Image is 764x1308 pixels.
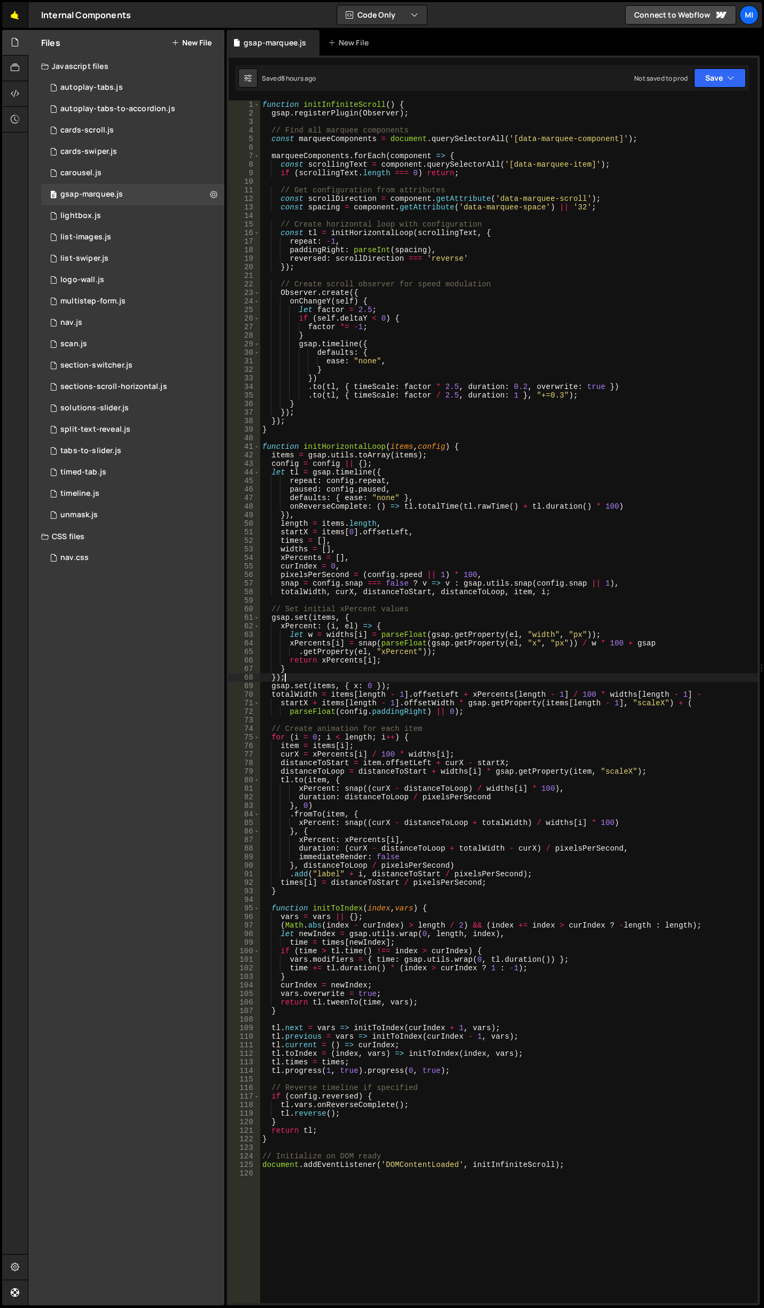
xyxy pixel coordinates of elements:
h2: Files [41,37,60,49]
div: 82 [229,793,260,801]
div: 54 [229,554,260,562]
div: 108 [229,1015,260,1024]
div: Internal Components [41,9,131,21]
div: 59 [229,596,260,605]
div: Not saved to prod [634,74,688,83]
div: cards-scroll.js [60,126,114,135]
div: 67 [229,665,260,673]
div: 18 [229,246,260,254]
div: 85 [229,819,260,827]
div: autoplay-tabs.js [60,83,123,92]
div: CSS files [28,526,224,547]
div: sections-scroll-horizontal.js [60,382,167,392]
div: 8 hours ago [281,74,316,83]
div: 22 [229,280,260,289]
div: 26 [229,314,260,323]
div: 92 [229,878,260,887]
div: carousel.js [60,168,102,178]
div: autoplay-tabs-to-accordion.js [60,104,175,114]
div: 13 [229,203,260,212]
div: 7 [229,152,260,160]
div: 74 [229,725,260,733]
div: 10 [229,177,260,186]
div: 15229/44459.js [41,162,224,184]
div: 94 [229,896,260,904]
div: 36 [229,400,260,408]
div: 73 [229,716,260,725]
div: 69 [229,682,260,690]
div: 121 [229,1126,260,1135]
div: 102 [229,964,260,972]
div: 8 [229,160,260,169]
div: 30 [229,348,260,357]
div: nav.js [60,318,82,328]
div: 48 [229,502,260,511]
span: 0 [50,191,57,200]
div: 98 [229,930,260,938]
div: scan.js [60,339,87,349]
div: logo-wall.js [60,275,104,285]
div: 70 [229,690,260,699]
div: 101 [229,955,260,964]
div: 28 [229,331,260,340]
div: Javascript files [28,56,224,77]
div: cards-swiper.js [60,147,117,157]
div: 15229/43765.js [41,440,224,462]
div: 24 [229,297,260,306]
div: split-text-reveal.js [60,425,130,434]
button: New File [171,38,212,47]
div: multistep-form.js [60,297,126,306]
div: 15229/44929.js [41,184,224,205]
div: 95 [229,904,260,913]
div: 89 [229,853,260,861]
div: 17 [229,237,260,246]
div: 47 [229,494,260,502]
div: 41 [229,442,260,451]
div: 76 [229,742,260,750]
div: 46 [229,485,260,494]
div: 50 [229,519,260,528]
button: Code Only [337,5,427,25]
div: 114 [229,1066,260,1075]
div: solutions-slider.js [60,403,129,413]
div: 119 [229,1109,260,1118]
div: 78 [229,759,260,767]
div: 15229/42882.js [41,312,224,333]
div: 62 [229,622,260,630]
div: 38 [229,417,260,425]
div: 6 [229,143,260,152]
div: 63 [229,630,260,639]
div: 40 [229,434,260,442]
div: 15229/43870.js [41,269,224,291]
div: 104 [229,981,260,990]
div: Mi [739,5,759,25]
div: 45 [229,477,260,485]
div: 15229/44861.js [41,205,224,227]
div: 96 [229,913,260,921]
div: 107 [229,1007,260,1015]
div: 120 [229,1118,260,1126]
div: 27 [229,323,260,331]
div: 79 [229,767,260,776]
div: 90 [229,861,260,870]
div: 16 [229,229,260,237]
div: list-images.js [60,232,111,242]
div: 57 [229,579,260,588]
div: New File [328,37,373,48]
div: 15229/44592.js [41,504,224,526]
div: 68 [229,673,260,682]
div: 15229/42536.js [41,227,224,248]
div: 64 [229,639,260,648]
div: 34 [229,383,260,391]
div: 109 [229,1024,260,1032]
div: 71 [229,699,260,707]
div: 100 [229,947,260,955]
div: 43 [229,460,260,468]
div: 14 [229,212,260,220]
div: 60 [229,605,260,613]
div: 3 [229,118,260,126]
div: 116 [229,1084,260,1092]
div: 99 [229,938,260,947]
div: 15229/40118.js [41,419,224,440]
a: Connect to Webflow [625,5,736,25]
